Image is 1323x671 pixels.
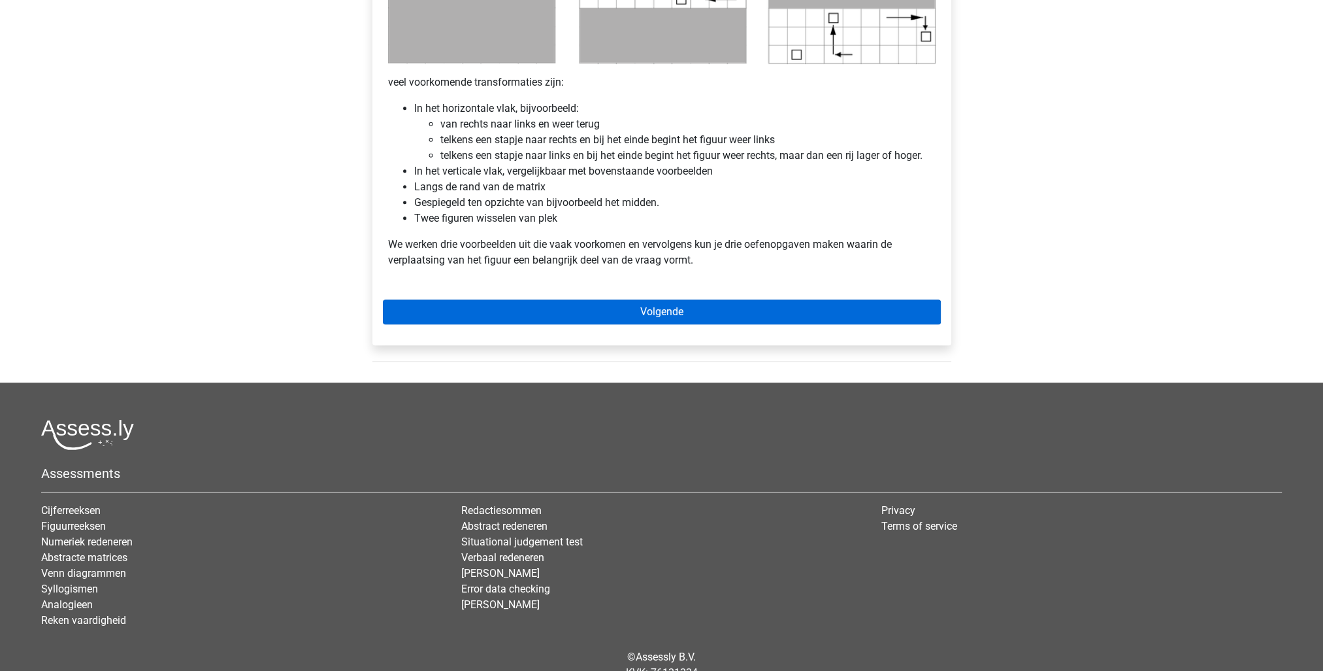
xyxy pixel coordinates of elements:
a: Volgende [383,300,941,324]
a: Figuurreeksen [41,520,106,532]
a: Venn diagrammen [41,567,126,579]
a: Assessly B.V. [636,651,696,663]
a: Terms of service [881,520,957,532]
h5: Assessments [41,466,1282,481]
a: Privacy [881,504,915,517]
a: Situational judgement test [461,536,583,548]
p: veel voorkomende transformaties zijn: [388,75,936,90]
a: [PERSON_NAME] [461,598,540,611]
a: Abstract redeneren [461,520,547,532]
li: telkens een stapje naar links en bij het einde begint het figuur weer rechts, maar dan een rij la... [440,148,936,163]
li: Langs de rand van de matrix [414,179,936,195]
a: Error data checking [461,583,550,595]
li: telkens een stapje naar rechts en bij het einde begint het figuur weer links [440,132,936,148]
li: van rechts naar links en weer terug [440,116,936,132]
a: Abstracte matrices [41,551,127,564]
p: We werken drie voorbeelden uit die vaak voorkomen en vervolgens kun je drie oefenopgaven maken wa... [388,237,936,268]
img: Assessly logo [41,419,134,450]
a: [PERSON_NAME] [461,567,540,579]
a: Numeriek redeneren [41,536,133,548]
a: Analogieen [41,598,93,611]
a: Redactiesommen [461,504,542,517]
li: In het verticale vlak, vergelijkbaar met bovenstaande voorbeelden [414,163,936,179]
a: Syllogismen [41,583,98,595]
a: Verbaal redeneren [461,551,544,564]
li: Twee figuren wisselen van plek [414,211,936,226]
a: Cijferreeksen [41,504,101,517]
li: In het horizontale vlak, bijvoorbeeld: [414,101,936,163]
a: Reken vaardigheid [41,614,126,627]
li: Gespiegeld ten opzichte van bijvoorbeeld het midden. [414,195,936,211]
